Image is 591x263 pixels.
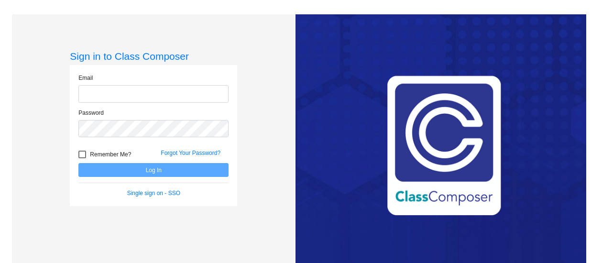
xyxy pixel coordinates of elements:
[78,163,229,177] button: Log In
[78,74,93,82] label: Email
[161,150,220,156] a: Forgot Your Password?
[70,50,237,62] h3: Sign in to Class Composer
[90,149,131,160] span: Remember Me?
[127,190,180,197] a: Single sign on - SSO
[78,109,104,117] label: Password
